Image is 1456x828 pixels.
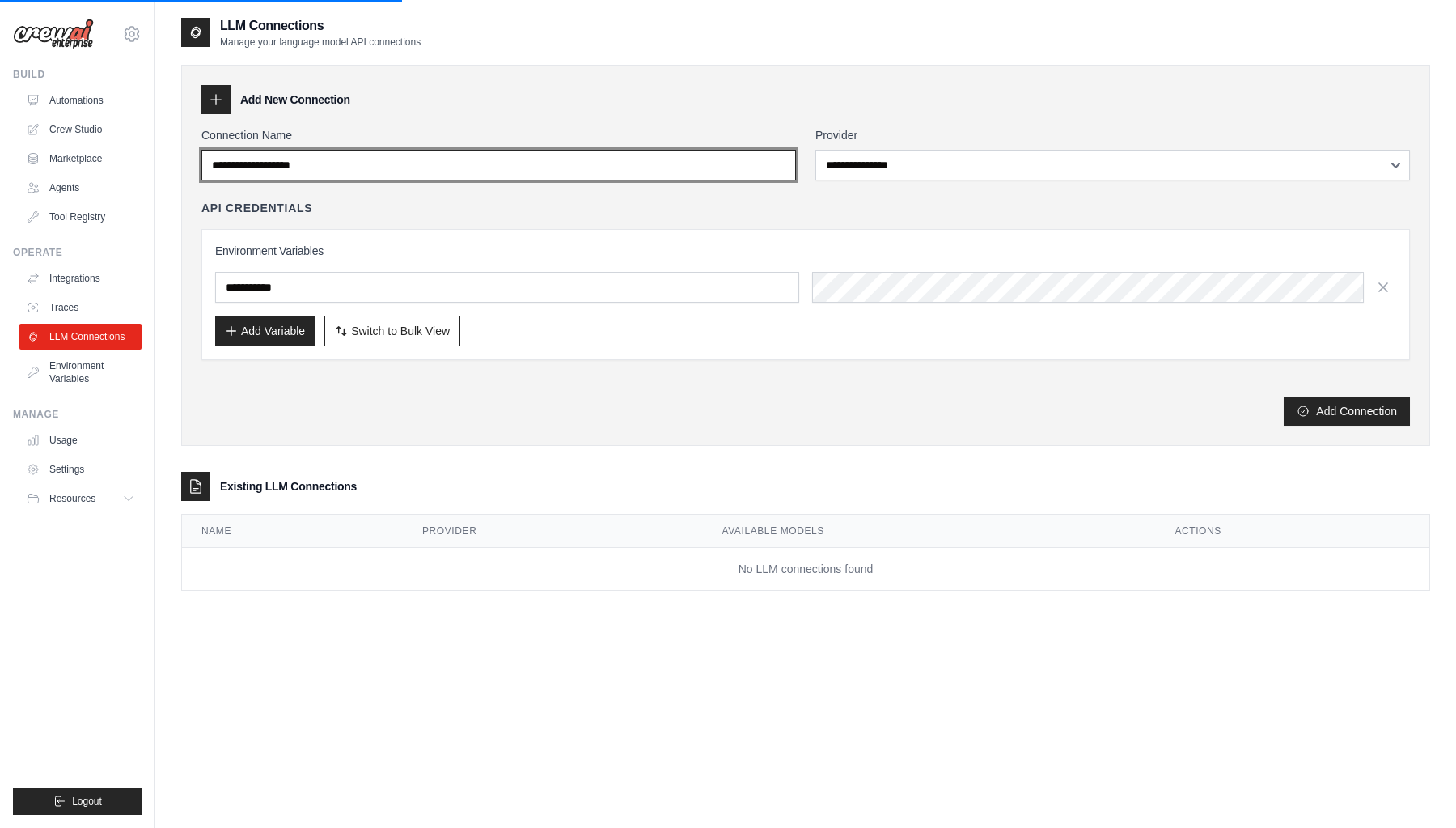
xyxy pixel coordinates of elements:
[240,91,350,108] h3: Add New Connection
[201,127,796,143] label: Connection Name
[19,324,142,350] a: LLM Connections
[49,492,95,505] span: Resources
[19,456,142,482] a: Settings
[13,788,142,815] button: Logout
[815,127,1410,143] label: Provider
[351,323,450,339] span: Switch to Bulk View
[220,16,421,36] h2: LLM Connections
[19,265,142,291] a: Integrations
[19,486,142,512] button: Resources
[215,316,315,346] button: Add Variable
[1155,515,1429,548] th: Actions
[13,68,142,81] div: Build
[182,548,1429,591] td: No LLM connections found
[201,200,312,216] h4: API Credentials
[13,246,142,259] div: Operate
[182,515,403,548] th: Name
[220,478,357,495] h3: Existing LLM Connections
[19,353,142,392] a: Environment Variables
[403,515,702,548] th: Provider
[1284,397,1410,426] button: Add Connection
[19,427,142,453] a: Usage
[19,146,142,172] a: Marketplace
[19,204,142,230] a: Tool Registry
[19,175,142,201] a: Agents
[220,36,421,49] p: Manage your language model API connections
[13,408,142,421] div: Manage
[19,295,142,321] a: Traces
[13,19,94,49] img: Logo
[215,243,1396,259] h3: Environment Variables
[324,316,460,346] button: Switch to Bulk View
[19,117,142,142] a: Crew Studio
[19,87,142,113] a: Automations
[72,795,102,808] span: Logout
[702,515,1155,548] th: Available Models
